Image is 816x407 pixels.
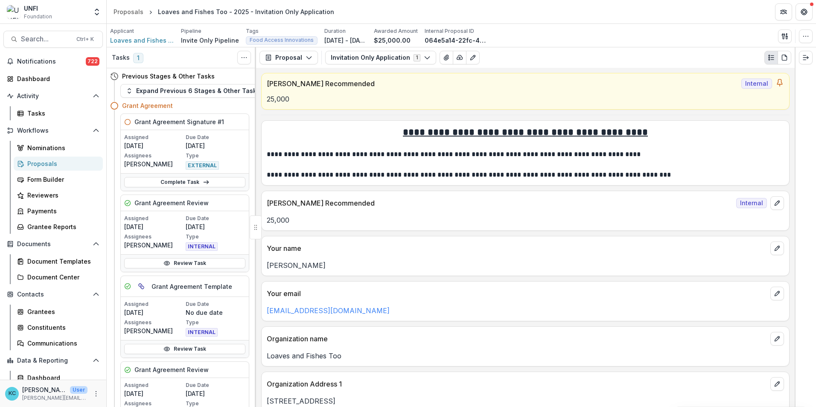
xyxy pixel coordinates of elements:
[17,357,89,364] span: Data & Reporting
[70,386,87,394] p: User
[124,381,184,389] p: Assigned
[775,3,792,20] button: Partners
[770,332,784,346] button: edit
[17,58,86,65] span: Notifications
[186,134,245,141] p: Due Date
[14,336,103,350] a: Communications
[186,161,219,170] span: EXTERNAL
[110,6,338,18] nav: breadcrumb
[237,51,251,64] button: Toggle View Cancelled Tasks
[14,204,103,218] a: Payments
[27,222,96,231] div: Grantee Reports
[3,31,103,48] button: Search...
[267,396,784,406] p: [STREET_ADDRESS]
[124,177,245,187] a: Complete Task
[778,51,791,64] button: PDF view
[134,279,148,293] button: View dependent tasks
[250,37,314,43] span: Food Access Innovations
[27,257,96,266] div: Document Templates
[466,51,480,64] button: Edit as form
[124,160,184,169] p: [PERSON_NAME]
[324,36,367,45] p: [DATE] - [DATE]
[27,307,96,316] div: Grantees
[124,134,184,141] p: Assigned
[110,36,174,45] a: Loaves and Fishes Too
[267,243,767,253] p: Your name
[186,222,245,231] p: [DATE]
[124,300,184,308] p: Assigned
[267,198,733,208] p: [PERSON_NAME] Recommended
[14,106,103,120] a: Tasks
[14,172,103,186] a: Form Builder
[27,143,96,152] div: Nominations
[267,288,767,299] p: Your email
[27,339,96,348] div: Communications
[24,4,52,13] div: UNFI
[267,379,767,389] p: Organization Address 1
[27,373,96,382] div: Dashboard
[259,51,318,64] button: Proposal
[246,27,259,35] p: Tags
[186,242,218,251] span: INTERNAL
[124,222,184,231] p: [DATE]
[267,94,784,104] p: 25,000
[186,381,245,389] p: Due Date
[152,282,232,291] h5: Grant Agreement Template
[22,385,67,394] p: [PERSON_NAME]
[91,389,101,399] button: More
[27,109,96,118] div: Tasks
[27,273,96,282] div: Document Center
[186,328,218,337] span: INTERNAL
[440,51,453,64] button: View Attached Files
[181,36,239,45] p: Invite Only Pipeline
[27,206,96,215] div: Payments
[124,141,184,150] p: [DATE]
[3,124,103,137] button: Open Workflows
[324,27,346,35] p: Duration
[181,27,201,35] p: Pipeline
[267,215,784,225] p: 25,000
[17,93,89,100] span: Activity
[3,89,103,103] button: Open Activity
[14,371,103,385] a: Dashboard
[267,260,784,270] p: [PERSON_NAME]
[425,36,489,45] p: 064e5a14-22fc-442f-9349-d31ca838b02f
[14,157,103,171] a: Proposals
[124,152,184,160] p: Assignees
[267,351,784,361] p: Loaves and Fishes Too
[110,27,134,35] p: Applicant
[14,270,103,284] a: Document Center
[134,117,224,126] h5: Grant Agreement Signature #1
[9,391,16,396] div: Kristine Creveling
[770,287,784,300] button: edit
[158,7,334,16] div: Loaves and Fishes Too - 2025 - Invitation Only Application
[24,13,52,20] span: Foundation
[27,175,96,184] div: Form Builder
[3,55,103,68] button: Notifications722
[3,237,103,251] button: Open Documents
[14,220,103,234] a: Grantee Reports
[14,254,103,268] a: Document Templates
[186,300,245,308] p: Due Date
[3,354,103,367] button: Open Data & Reporting
[86,57,99,66] span: 722
[425,27,474,35] p: Internal Proposal ID
[133,53,143,63] span: 1
[14,188,103,202] a: Reviewers
[770,241,784,255] button: edit
[186,389,245,398] p: [DATE]
[27,159,96,168] div: Proposals
[267,306,390,315] a: [EMAIL_ADDRESS][DOMAIN_NAME]
[186,308,245,317] p: No due date
[17,291,89,298] span: Contacts
[134,198,209,207] h5: Grant Agreement Review
[134,365,209,374] h5: Grant Agreement Review
[122,72,215,81] h4: Previous Stages & Other Tasks
[124,319,184,326] p: Assignees
[764,51,778,64] button: Plaintext view
[770,377,784,391] button: edit
[124,326,184,335] p: [PERSON_NAME]
[186,152,245,160] p: Type
[112,54,130,61] h3: Tasks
